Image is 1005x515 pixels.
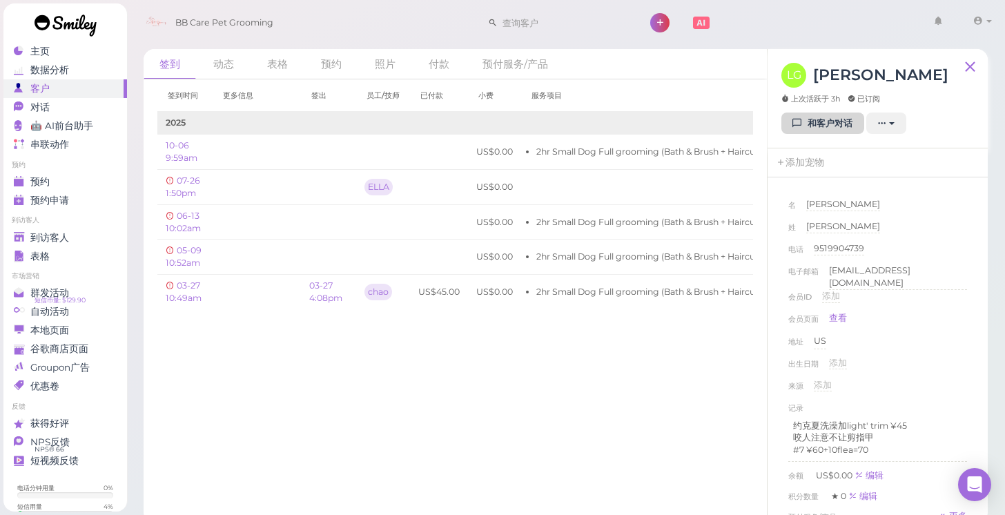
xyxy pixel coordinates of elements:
div: ELLA [364,179,393,195]
span: 本地页面 [30,324,69,336]
a: 获得好评 [3,414,127,433]
span: 优惠卷 [30,380,59,392]
span: 添加 [829,358,847,368]
a: 谷歌商店页面 [3,340,127,358]
p: 约克夏洗澡加light' trim ¥45 [793,420,962,432]
td: US$0.00 [468,135,521,170]
td: US$0.00 [468,170,521,205]
li: 到访客人 [3,215,127,225]
a: 客户 [3,79,127,98]
div: 电话分钟用量 [17,483,55,492]
span: 表格 [30,251,50,262]
a: 预付服务/产品 [467,49,564,79]
span: US$0.00 [816,470,855,480]
input: 查询客户 [498,12,632,34]
span: NPS® 66 [35,444,64,455]
span: 07-26 1:50pm [166,175,204,200]
a: 到访客人 [3,229,127,247]
a: 06-13 10:02am [166,223,204,233]
div: [PERSON_NAME] [806,220,880,233]
div: 4 % [104,502,113,511]
th: 签出 [301,79,356,112]
span: 会员ID [788,290,812,312]
th: 已付款 [410,79,468,112]
a: 自动活动 [3,302,127,321]
span: 预约申请 [30,195,69,206]
span: 获得好评 [30,418,69,429]
a: 照片 [359,49,411,79]
li: 2hr Small Dog Full grooming (Bath & Brush + Haircut) [536,216,761,229]
div: 短信用量 [17,502,42,511]
a: 优惠卷 [3,377,127,396]
a: 对话 [3,98,127,117]
span: 姓 [788,220,796,242]
span: 对话 [30,101,50,113]
a: 05-09 10:52am [166,257,204,268]
span: 🤖 AI前台助手 [30,120,93,132]
th: 更多信息 [213,79,301,112]
b: 2025 [166,117,186,128]
span: 05-09 10:52am [166,244,204,269]
span: 上次活跃于 3h [781,93,841,104]
span: 地址 [788,335,803,357]
th: 服务项目 [521,79,770,112]
a: 动态 [197,49,250,79]
div: 记录 [788,401,803,415]
li: 反馈 [3,402,127,411]
div: US [814,335,826,349]
li: 市场营销 [3,271,127,281]
span: 谷歌商店页面 [30,343,88,355]
span: ★ 0 [831,491,848,501]
td: US$0.00 [468,275,521,309]
a: 群发活动 短信币量: $129.90 [3,284,127,302]
a: 10-06 9:59am [166,140,197,163]
a: 预约 [3,173,127,191]
div: 0 % [104,483,113,492]
span: 已订阅 [848,93,880,104]
span: 预约 [30,176,50,188]
div: [EMAIL_ADDRESS][DOMAIN_NAME] [829,264,967,290]
a: 预约 [305,49,358,79]
div: chao [364,284,392,300]
a: 和客户对话 [781,113,864,135]
span: 群发活动 [30,287,69,299]
a: 🤖 AI前台助手 [3,117,127,135]
span: 03-27 10:49am [166,280,204,304]
a: 本地页面 [3,321,127,340]
a: 编辑 [855,470,884,480]
p: 咬人注意不让剪指甲 [793,431,962,444]
td: US$0.00 [468,240,521,275]
a: 表格 [3,247,127,266]
span: 06-13 10:02am [166,210,204,235]
a: 短视频反馈 [3,451,127,470]
div: 9519904739 [814,242,864,255]
span: 名 [788,198,796,220]
a: 表格 [251,49,304,79]
a: 付款 [413,49,465,79]
span: 电子邮箱 [788,264,819,290]
span: 积分数量 [788,492,821,501]
td: US$45.00 [410,275,468,309]
p: #7 ¥60+10flea=70 [793,444,962,456]
span: 添加 [814,380,832,390]
a: 串联动作 [3,135,127,154]
span: 来源 [788,379,803,401]
a: 03-27 4:08pm [309,280,342,303]
a: 07-26 1:50pm [166,188,204,198]
th: 员工/技师 [356,79,410,112]
a: 数据分析 [3,61,127,79]
span: 客户 [30,83,50,95]
li: 预约 [3,160,127,170]
th: 小费 [468,79,521,112]
a: NPS反馈 NPS® 66 [3,433,127,451]
li: 2hr Small Dog Full grooming (Bath & Brush + Haircut) [536,286,761,298]
li: 2hr Small Dog Full grooming (Bath & Brush + Haircut) [536,146,761,158]
span: LG [781,63,806,88]
h3: [PERSON_NAME] [813,63,948,87]
a: 主页 [3,42,127,61]
span: 串联动作 [30,139,69,150]
th: 签到时间 [157,79,213,112]
span: 到访客人 [30,232,69,244]
span: 主页 [30,46,50,57]
a: 03-27 10:49am [166,293,204,303]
